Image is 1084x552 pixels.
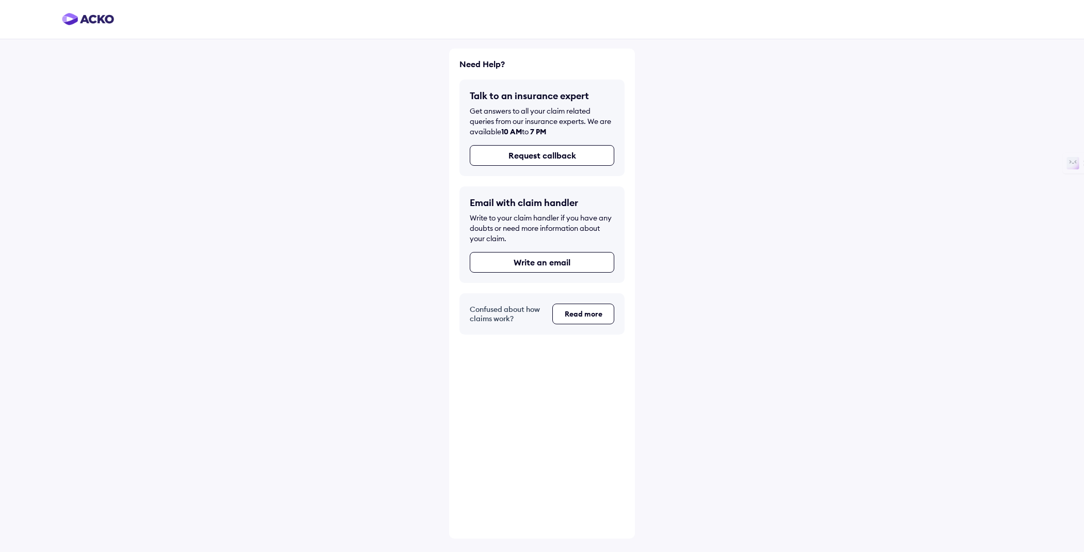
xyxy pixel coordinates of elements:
div: Get answers to all your claim related queries from our insurance experts. We are available to [470,106,614,137]
span: 7 PM [530,127,546,136]
span: 10 AM [501,127,522,136]
h5: Email with claim handler [470,197,614,209]
button: Read more [552,304,614,324]
button: Write an email [470,252,614,273]
h6: Need Help? [459,59,625,69]
img: horizontal-gradient.png [62,13,114,25]
button: Request callback [470,145,614,166]
h5: Confused about how claims work? [470,305,544,323]
div: Write to your claim handler if you have any doubts or need more information about your claim. [470,213,614,244]
h5: Talk to an insurance expert [470,90,614,102]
